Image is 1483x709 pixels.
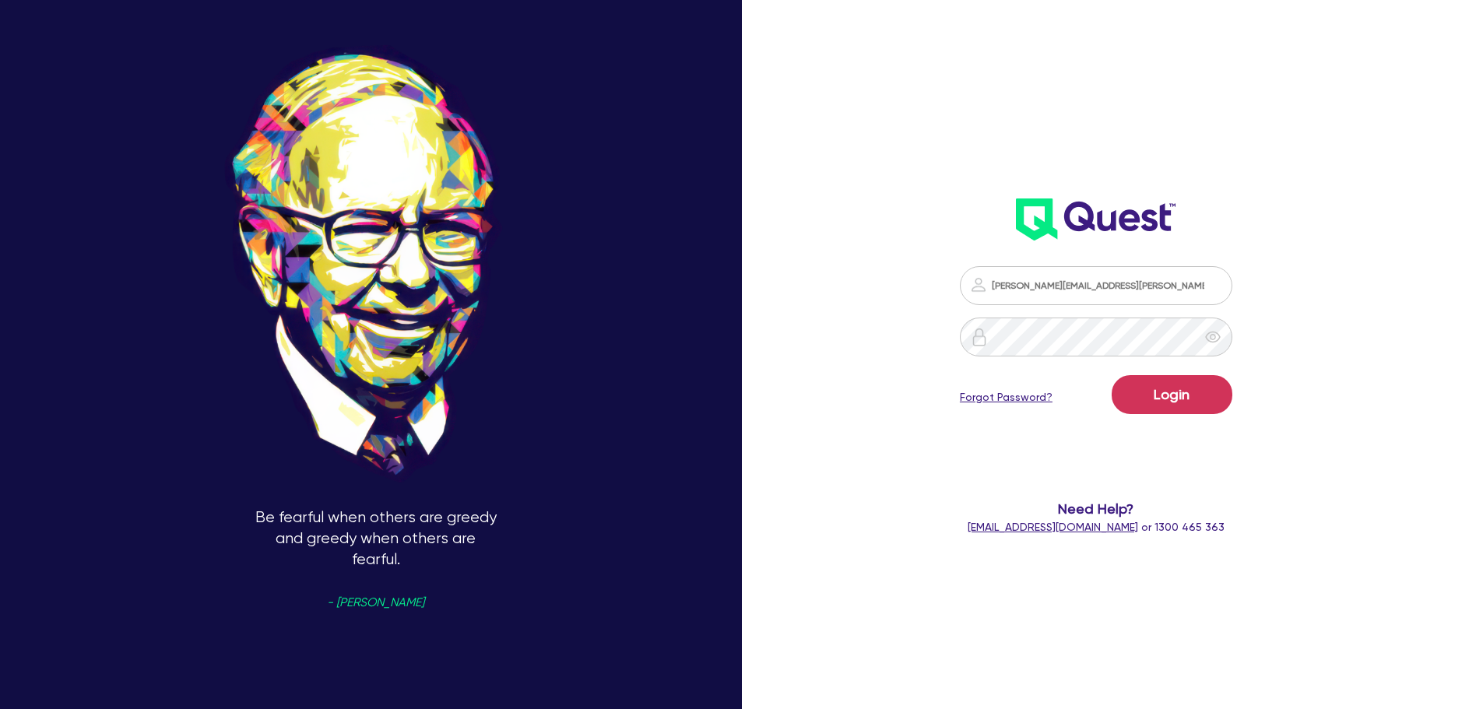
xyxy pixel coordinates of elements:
a: Forgot Password? [960,389,1053,405]
button: Login [1112,375,1232,414]
img: wH2k97JdezQIQAAAABJRU5ErkJggg== [1016,198,1176,240]
img: icon-password [969,276,988,294]
a: [EMAIL_ADDRESS][DOMAIN_NAME] [968,521,1138,533]
img: icon-password [970,328,989,346]
span: Need Help? [898,498,1295,519]
span: - [PERSON_NAME] [327,597,424,609]
span: or 1300 465 363 [968,521,1225,533]
input: Email address [960,266,1232,305]
span: eye [1205,329,1221,345]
